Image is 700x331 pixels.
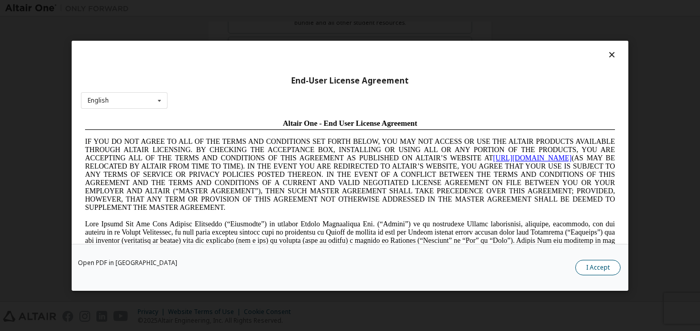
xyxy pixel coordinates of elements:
a: Open PDF in [GEOGRAPHIC_DATA] [78,259,177,266]
span: Lore Ipsumd Sit Ame Cons Adipisc Elitseddo (“Eiusmodte”) in utlabor Etdolo Magnaaliqua Eni. (“Adm... [4,105,534,179]
div: English [88,97,109,104]
span: Altair One - End User License Agreement [202,4,337,12]
button: I Accept [575,259,621,275]
a: [URL][DOMAIN_NAME] [412,39,491,47]
span: IF YOU DO NOT AGREE TO ALL OF THE TERMS AND CONDITIONS SET FORTH BELOW, YOU MAY NOT ACCESS OR USE... [4,23,534,96]
div: End-User License Agreement [81,75,619,86]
